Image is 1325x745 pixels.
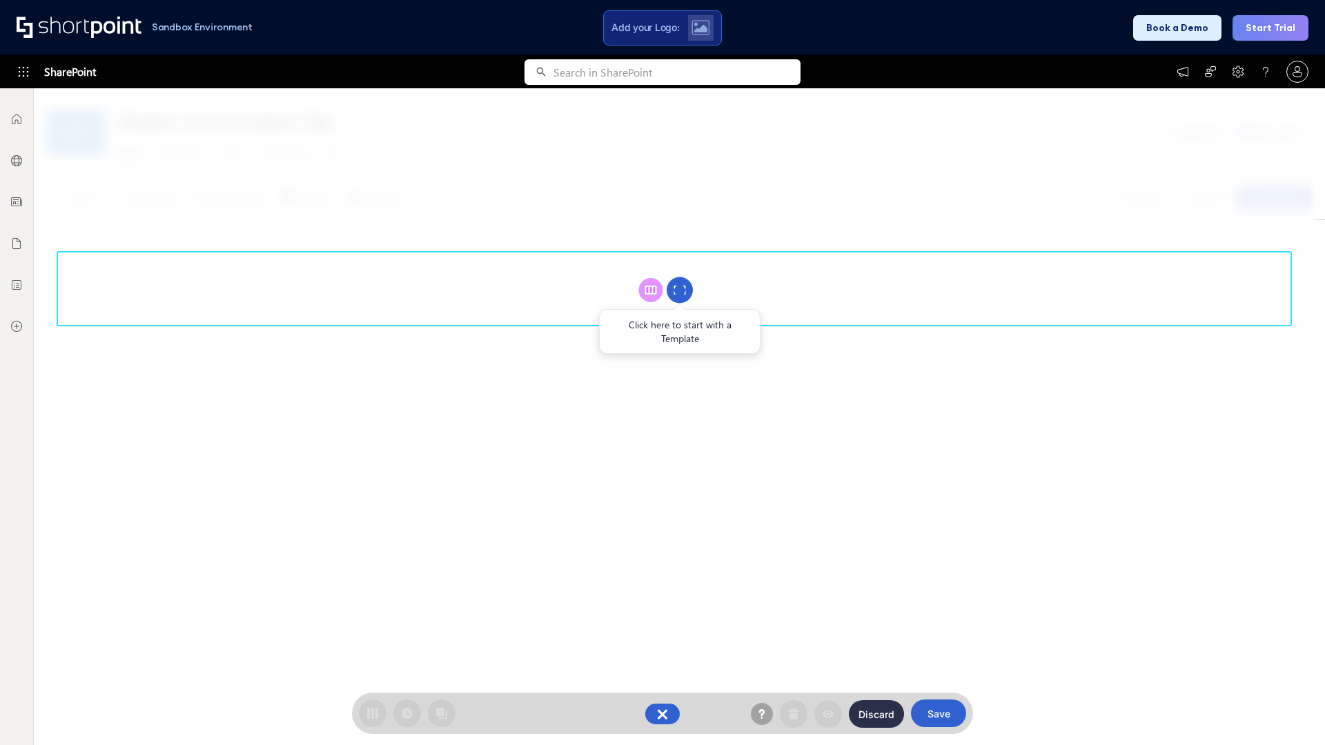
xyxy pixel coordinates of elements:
[911,699,966,727] button: Save
[1256,679,1325,745] iframe: Chat Widget
[44,55,96,88] span: SharePoint
[1133,15,1221,41] button: Book a Demo
[691,20,709,35] img: Upload logo
[152,23,253,31] h1: Sandbox Environment
[849,700,904,728] button: Discard
[611,21,679,34] span: Add your Logo:
[553,59,801,85] input: Search in SharePoint
[1233,15,1308,41] button: Start Trial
